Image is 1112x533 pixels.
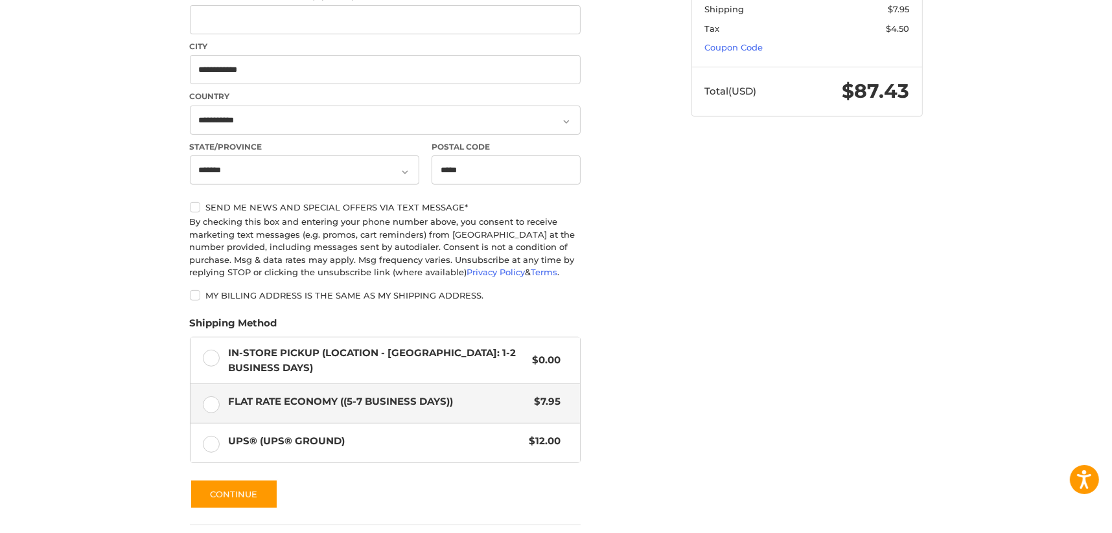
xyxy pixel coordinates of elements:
[842,79,909,103] span: $87.43
[190,479,278,509] button: Continue
[190,290,581,301] label: My billing address is the same as my shipping address.
[704,23,719,34] span: Tax
[190,91,581,102] label: Country
[523,434,561,449] span: $12.00
[526,353,561,368] span: $0.00
[228,394,528,409] span: Flat Rate Economy ((5-7 Business Days))
[704,42,763,52] a: Coupon Code
[190,41,581,52] label: City
[190,216,581,279] div: By checking this box and entering your phone number above, you consent to receive marketing text ...
[886,23,909,34] span: $4.50
[190,141,419,153] label: State/Province
[528,394,561,409] span: $7.95
[228,346,526,375] span: In-Store Pickup (Location - [GEOGRAPHIC_DATA]: 1-2 BUSINESS DAYS)
[888,4,909,14] span: $7.95
[704,85,756,97] span: Total (USD)
[190,202,581,212] label: Send me news and special offers via text message*
[432,141,581,153] label: Postal Code
[467,267,526,277] a: Privacy Policy
[228,434,523,449] span: UPS® (UPS® Ground)
[704,4,744,14] span: Shipping
[531,267,558,277] a: Terms
[190,316,277,337] legend: Shipping Method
